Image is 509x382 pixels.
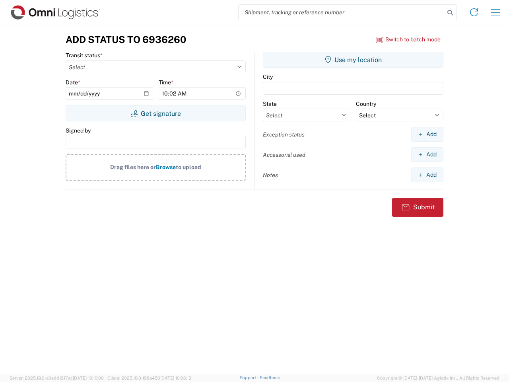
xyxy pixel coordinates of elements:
[10,376,104,380] span: Server: 2025.18.0-a0edd1917ac
[240,375,260,380] a: Support
[377,374,499,382] span: Copyright © [DATE]-[DATE] Agistix Inc., All Rights Reserved
[160,376,191,380] span: [DATE] 10:06:13
[159,79,173,86] label: Time
[66,79,80,86] label: Date
[260,375,280,380] a: Feedback
[107,376,191,380] span: Client: 2025.18.0-198a450
[73,376,104,380] span: [DATE] 10:10:00
[66,34,186,45] h3: Add Status to 6936260
[392,198,443,217] button: Submit
[263,52,443,68] button: Use my location
[66,105,246,121] button: Get signature
[110,164,156,170] span: Drag files here or
[263,131,305,138] label: Exception status
[239,5,445,20] input: Shipment, tracking or reference number
[263,73,273,80] label: City
[411,127,443,142] button: Add
[411,147,443,162] button: Add
[156,164,176,170] span: Browse
[376,33,441,46] button: Switch to batch mode
[66,52,103,59] label: Transit status
[263,172,278,179] label: Notes
[263,151,305,158] label: Accessorial used
[411,168,443,182] button: Add
[176,164,201,170] span: to upload
[263,100,277,107] label: State
[356,100,376,107] label: Country
[66,127,91,134] label: Signed by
